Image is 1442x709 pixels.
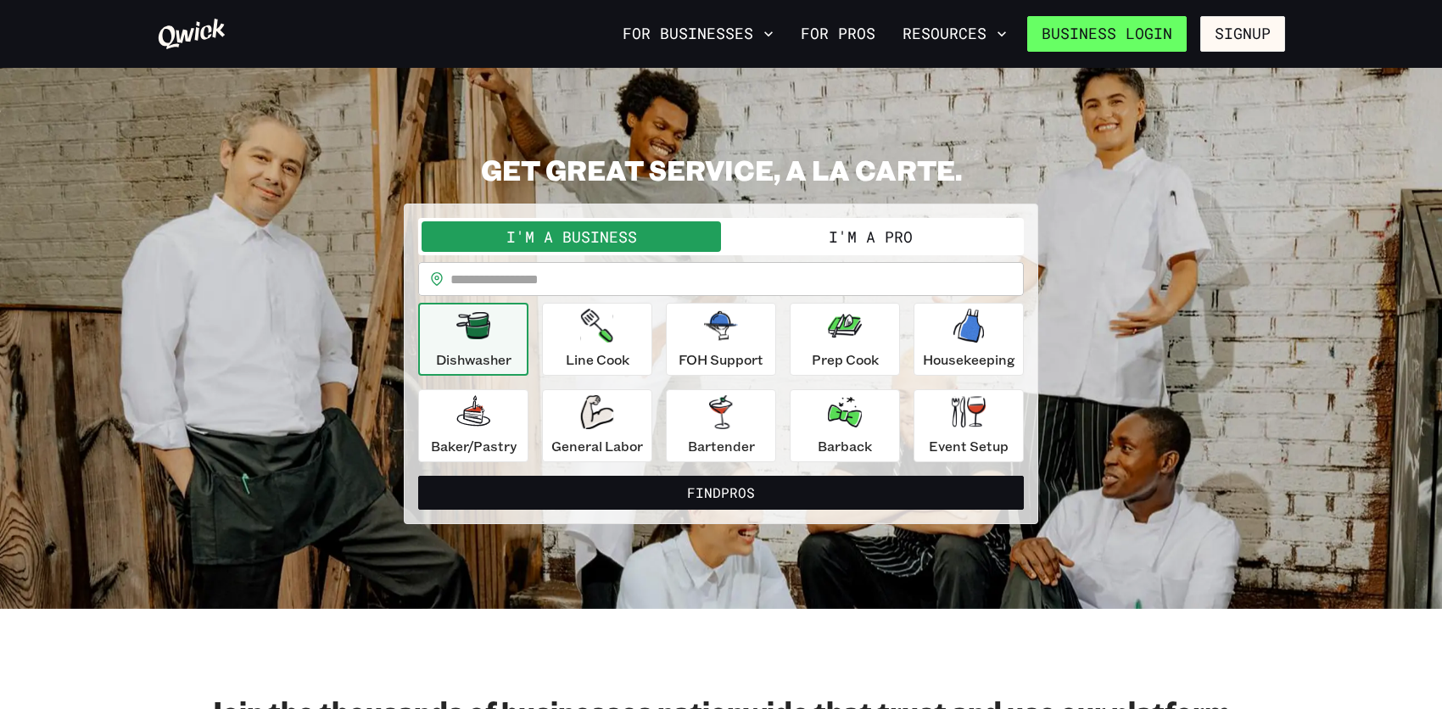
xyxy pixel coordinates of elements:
[666,303,776,376] button: FOH Support
[666,389,776,462] button: Bartender
[566,349,629,370] p: Line Cook
[896,20,1014,48] button: Resources
[422,221,721,252] button: I'm a Business
[1200,16,1285,52] button: Signup
[790,303,900,376] button: Prep Cook
[721,221,1020,252] button: I'm a Pro
[914,389,1024,462] button: Event Setup
[418,303,528,376] button: Dishwasher
[812,349,879,370] p: Prep Cook
[431,436,517,456] p: Baker/Pastry
[1027,16,1187,52] a: Business Login
[418,389,528,462] button: Baker/Pastry
[551,436,643,456] p: General Labor
[929,436,1009,456] p: Event Setup
[914,303,1024,376] button: Housekeeping
[923,349,1015,370] p: Housekeeping
[794,20,882,48] a: For Pros
[790,389,900,462] button: Barback
[418,476,1024,510] button: FindPros
[679,349,763,370] p: FOH Support
[542,303,652,376] button: Line Cook
[436,349,511,370] p: Dishwasher
[542,389,652,462] button: General Labor
[818,436,872,456] p: Barback
[688,436,755,456] p: Bartender
[616,20,780,48] button: For Businesses
[404,153,1038,187] h2: GET GREAT SERVICE, A LA CARTE.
